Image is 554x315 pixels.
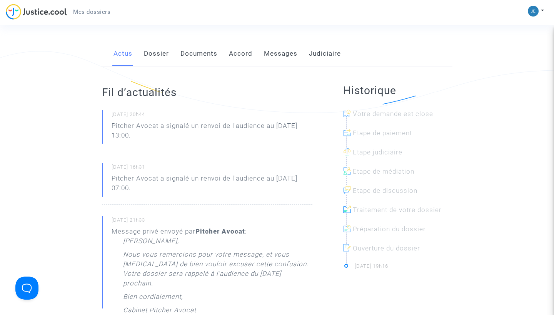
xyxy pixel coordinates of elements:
p: Bien cordialement, [123,292,183,305]
img: 519aa1b5de5ceb47801ecd341d53d6a4 [528,6,539,17]
p: [PERSON_NAME], [123,236,179,250]
span: Votre demande est close [353,110,433,118]
small: [DATE] 20h44 [112,111,312,121]
a: Judiciaire [309,41,341,66]
a: Dossier [144,41,169,66]
a: Messages [264,41,297,66]
span: Mes dossiers [73,8,110,15]
small: [DATE] 21h33 [112,217,312,227]
b: Pitcher Avocat [195,227,245,235]
a: Documents [180,41,217,66]
p: Pitcher Avocat a signalé un renvoi de l'audience au [DATE] 13:00. [112,121,312,144]
p: Nous vous remercions pour votre message, et vous [MEDICAL_DATA] de bien vouloir excuser cette con... [123,250,312,292]
h2: Historique [343,84,452,97]
a: Mes dossiers [67,6,117,18]
h2: Fil d’actualités [102,86,312,99]
a: Accord [229,41,252,66]
a: Actus [113,41,132,66]
img: jc-logo.svg [6,4,67,20]
p: Pitcher Avocat a signalé un renvoi de l'audience au [DATE] 07:00. [112,174,312,197]
iframe: Help Scout Beacon - Open [15,277,38,300]
small: [DATE] 16h31 [112,164,312,174]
